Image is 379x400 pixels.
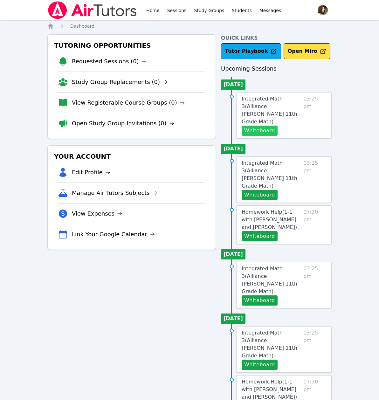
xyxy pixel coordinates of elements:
img: Air Tutors [47,1,137,19]
a: Manage Air Tutors Subjects [72,189,157,197]
button: Whiteboard [242,360,278,370]
button: Whiteboard [242,295,278,306]
a: View Registerable Course Groups (0) [72,98,185,107]
a: View Expenses [72,209,122,218]
span: 03:25 pm [303,265,326,306]
a: Tutor Playbook [221,43,281,59]
a: Study Group Replacements (0) [72,78,168,86]
a: Homework Help(1-1 with [PERSON_NAME] and [PERSON_NAME]) [242,208,301,231]
h3: Tutoring Opportunities [53,40,210,51]
button: Whiteboard [242,190,278,200]
a: Dashboard [70,23,94,29]
span: Dashboard [70,24,94,29]
a: Edit Profile [72,168,110,177]
h3: Upcoming Sessions [221,64,332,73]
li: [DATE] [221,314,245,324]
button: Whiteboard [242,231,278,241]
span: Homework Help ( 1-1 with [PERSON_NAME] and [PERSON_NAME] ) [242,209,297,230]
h4: Quick Links [221,34,332,42]
a: Link Your Google Calendar [72,230,155,239]
a: Requested Sessions (0) [72,57,147,66]
li: [DATE] [221,79,245,90]
a: Integrated Math 3(Alliance [PERSON_NAME] 11th Grade Math) [242,265,301,295]
span: 03:25 pm [303,95,326,136]
span: 07:30 pm [303,208,326,241]
span: 03:25 pm [303,329,326,370]
span: Integrated Math 3 ( Alliance [PERSON_NAME] 11th Grade Math ) [242,266,297,294]
a: Integrated Math 3(Alliance [PERSON_NAME] 11th Grade Math) [242,159,301,190]
span: Homework Help ( 1-1 with [PERSON_NAME] and [PERSON_NAME] ) [242,379,297,400]
a: Open Study Group Invitations (0) [72,119,174,128]
span: Integrated Math 3 ( Alliance [PERSON_NAME] 11th Grade Math ) [242,160,297,189]
li: [DATE] [221,249,245,259]
span: Messages [259,7,281,14]
li: [DATE] [221,144,245,154]
a: Integrated Math 3(Alliance [PERSON_NAME] 11th Grade Math) [242,329,301,360]
nav: Breadcrumb [47,23,332,29]
span: Integrated Math 3 ( Alliance [PERSON_NAME] 11th Grade Math ) [242,96,297,125]
span: 03:25 pm [303,159,326,200]
button: Whiteboard [242,126,278,136]
a: Integrated Math 3(Alliance [PERSON_NAME] 11th Grade Math) [242,95,301,126]
button: Open Miro [284,43,330,59]
span: Integrated Math 3 ( Alliance [PERSON_NAME] 11th Grade Math ) [242,330,297,359]
h3: Your Account [53,151,210,162]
